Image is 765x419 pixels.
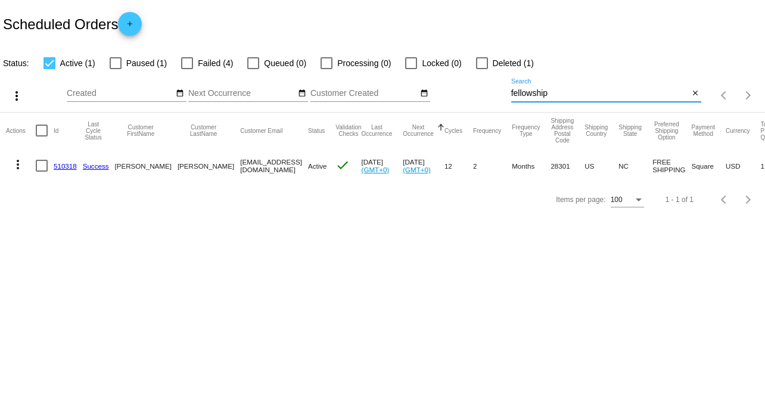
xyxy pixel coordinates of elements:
span: Paused (1) [126,56,167,70]
button: Change sorting for CustomerFirstName [115,124,167,137]
button: Change sorting for ShippingState [618,124,642,137]
button: Change sorting for LastProcessingCycleId [83,121,104,141]
mat-cell: [EMAIL_ADDRESS][DOMAIN_NAME] [240,148,308,183]
span: Deleted (1) [493,56,534,70]
span: 100 [611,195,623,204]
mat-icon: date_range [420,89,428,98]
mat-icon: date_range [176,89,184,98]
a: (GMT+0) [403,166,431,173]
mat-icon: more_vert [10,89,24,103]
button: Change sorting for Status [308,127,325,134]
button: Change sorting for PreferredShippingOption [652,121,680,141]
button: Next page [736,188,760,212]
span: Queued (0) [264,56,306,70]
button: Change sorting for FrequencyType [512,124,540,137]
mat-cell: [DATE] [362,148,403,183]
button: Change sorting for NextOccurrenceUtc [403,124,434,137]
span: Active [308,162,327,170]
button: Change sorting for CustomerEmail [240,127,282,134]
button: Previous page [713,188,736,212]
span: Processing (0) [337,56,391,70]
div: 1 - 1 of 1 [666,195,694,204]
mat-cell: [PERSON_NAME] [115,148,178,183]
mat-header-cell: Validation Checks [335,113,361,148]
a: (GMT+0) [362,166,390,173]
mat-cell: 2 [473,148,512,183]
mat-cell: Months [512,148,551,183]
mat-cell: Square [692,148,726,183]
button: Change sorting for Id [54,127,58,134]
h2: Scheduled Orders [3,12,142,36]
button: Change sorting for CurrencyIso [726,127,750,134]
button: Change sorting for PaymentMethod.Type [692,124,715,137]
mat-cell: FREE SHIPPING [652,148,691,183]
mat-icon: close [691,89,699,98]
button: Previous page [713,83,736,107]
mat-cell: NC [618,148,652,183]
mat-icon: date_range [298,89,306,98]
span: Active (1) [60,56,95,70]
mat-cell: USD [726,148,761,183]
button: Clear [689,88,701,100]
button: Change sorting for Frequency [473,127,501,134]
a: 510318 [54,162,77,170]
mat-select: Items per page: [611,196,644,204]
mat-cell: [DATE] [403,148,444,183]
button: Next page [736,83,760,107]
mat-icon: check [335,158,350,172]
button: Change sorting for ShippingCountry [584,124,608,137]
span: Locked (0) [422,56,461,70]
mat-header-cell: Actions [6,113,36,148]
mat-cell: US [584,148,618,183]
input: Next Occurrence [188,89,296,98]
mat-icon: more_vert [11,157,25,172]
mat-icon: add [123,20,137,34]
button: Change sorting for Cycles [444,127,462,134]
input: Search [511,89,689,98]
div: Items per page: [556,195,605,204]
input: Created [67,89,174,98]
input: Customer Created [310,89,418,98]
mat-cell: 12 [444,148,473,183]
mat-cell: 28301 [551,148,584,183]
mat-cell: [PERSON_NAME] [178,148,240,183]
span: Status: [3,58,29,68]
a: Success [83,162,109,170]
button: Change sorting for CustomerLastName [178,124,229,137]
button: Change sorting for ShippingPostcode [551,117,574,144]
span: Failed (4) [198,56,233,70]
button: Change sorting for LastOccurrenceUtc [362,124,393,137]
